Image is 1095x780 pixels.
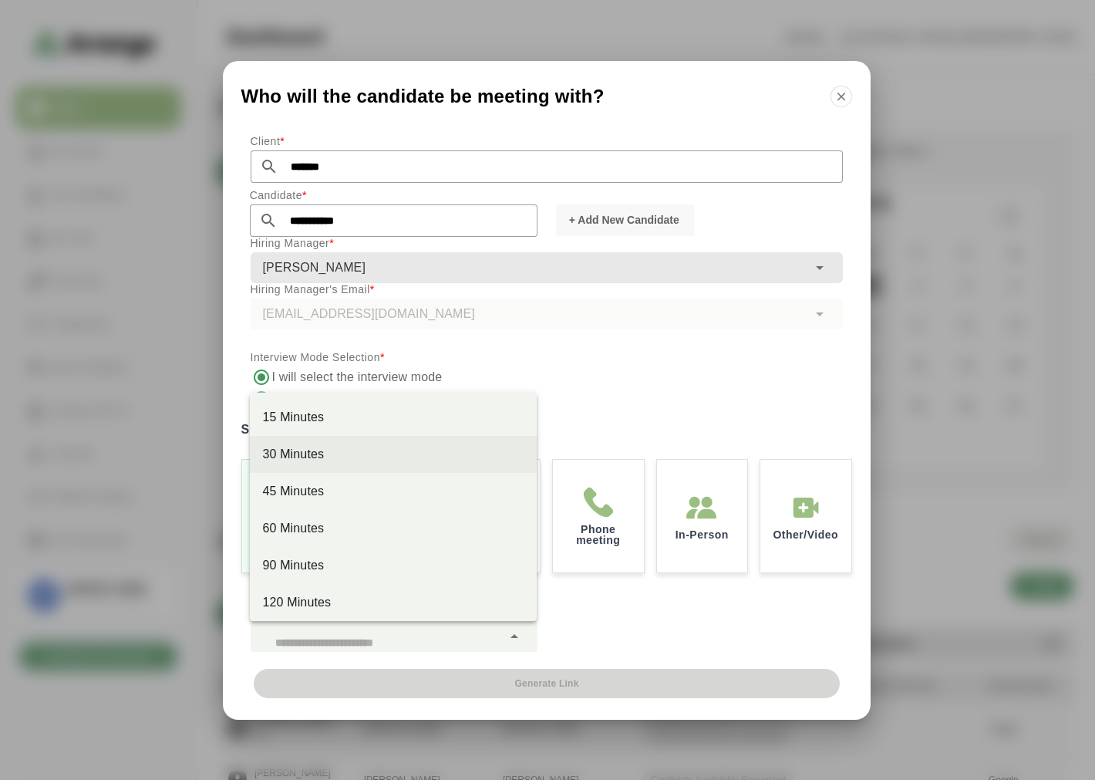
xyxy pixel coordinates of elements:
[568,212,679,228] span: + Add New Candidate
[583,487,614,518] img: Phone meeting
[241,87,605,106] span: Who will the candidate be meeting with?
[262,556,524,575] div: 90 Minutes
[251,280,843,299] p: Hiring Manager's Email
[262,408,524,427] div: 15 Minutes
[241,419,852,441] label: Select a meeting mode
[556,204,695,236] button: + Add New Candidate
[251,132,843,150] p: Client
[272,366,443,388] label: I will select the interview mode
[262,593,524,612] div: 120 Minutes
[272,388,544,410] label: Client will select the interview mode
[686,492,717,523] img: In-Person
[251,234,843,252] p: Hiring Manager
[773,529,838,540] p: Other/Video
[262,445,524,464] div: 30 Minutes
[251,348,843,366] p: Interview Mode Selection
[250,186,537,204] p: Candidate
[790,492,821,523] img: In-Person
[262,482,524,501] div: 45 Minutes
[262,519,524,538] div: 60 Minutes
[565,524,632,545] p: Phone meeting
[676,529,729,540] p: In-Person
